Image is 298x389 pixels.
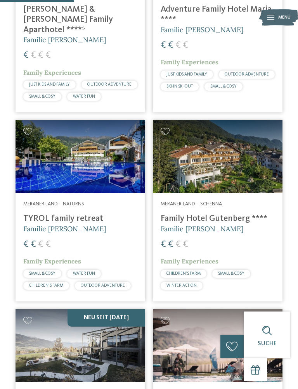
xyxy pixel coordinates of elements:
[45,51,51,60] span: €
[166,272,201,276] span: CHILDREN’S FARM
[23,35,106,44] span: Familie [PERSON_NAME]
[29,95,55,99] span: SMALL & COSY
[258,341,277,347] span: Suche
[161,58,218,66] span: Family Experiences
[23,51,29,60] span: €
[23,213,137,224] h4: TYROL family retreat
[183,240,188,249] span: €
[153,120,282,301] a: Familienhotels gesucht? Hier findet ihr die besten! Meraner Land – Schenna Family Hotel Gutenberg...
[210,84,237,89] span: SMALL & COSY
[259,8,298,27] img: Familienhotels Südtirol
[183,41,188,50] span: €
[73,95,95,99] span: WATER FUN
[278,14,291,21] span: Menü
[23,69,81,76] span: Family Experiences
[38,240,43,249] span: €
[38,51,43,60] span: €
[218,272,244,276] span: SMALL & COSY
[166,72,207,77] span: JUST KIDS AND FAMILY
[81,284,125,288] span: OUTDOOR ADVENTURE
[161,4,275,25] h4: Adventure Family Hotel Maria ****
[23,240,29,249] span: €
[29,272,55,276] span: SMALL & COSY
[16,120,145,301] a: Familienhotels gesucht? Hier findet ihr die besten! Meraner Land – Naturns TYROL family retreat F...
[161,240,166,249] span: €
[29,284,63,288] span: CHILDREN’S FARM
[161,25,243,34] span: Familie [PERSON_NAME]
[23,257,81,265] span: Family Experiences
[166,284,197,288] span: WINTER ACTION
[23,224,106,233] span: Familie [PERSON_NAME]
[175,240,181,249] span: €
[225,72,269,77] span: OUTDOOR ADVENTURE
[87,83,132,87] span: OUTDOOR ADVENTURE
[23,4,137,35] h4: [PERSON_NAME] & [PERSON_NAME] Family Aparthotel ****ˢ
[175,41,181,50] span: €
[168,41,173,50] span: €
[29,83,70,87] span: JUST KIDS AND FAMILY
[23,201,84,207] span: Meraner Land – Naturns
[161,41,166,50] span: €
[31,240,36,249] span: €
[161,213,275,224] h4: Family Hotel Gutenberg ****
[161,201,222,207] span: Meraner Land – Schenna
[168,240,173,249] span: €
[161,257,218,265] span: Family Experiences
[31,51,36,60] span: €
[73,272,95,276] span: WATER FUN
[166,84,193,89] span: SKI-IN SKI-OUT
[45,240,51,249] span: €
[161,224,243,233] span: Familie [PERSON_NAME]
